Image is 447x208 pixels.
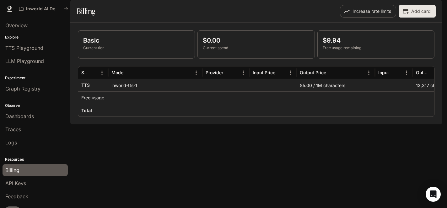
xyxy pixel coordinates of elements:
p: Inworld AI Demos [26,6,61,12]
button: Add card [399,5,436,18]
div: Output Price [300,70,326,75]
button: Sort [430,68,439,77]
button: Menu [191,68,201,77]
button: Sort [390,68,399,77]
p: Basic [83,36,190,45]
button: Menu [286,68,295,77]
p: Free usage [81,95,104,101]
p: TTS [81,82,90,88]
button: Sort [276,68,285,77]
button: Menu [97,68,107,77]
button: Sort [88,68,97,77]
button: Menu [364,68,374,77]
div: Input [378,70,389,75]
p: Free usage remaining [323,45,429,51]
button: Increase rate limits [340,5,396,18]
button: Sort [327,68,336,77]
h6: Total [81,107,92,114]
div: Input Price [253,70,275,75]
div: Open Intercom Messenger [426,187,441,202]
button: Sort [224,68,233,77]
button: Menu [239,68,248,77]
p: $0.00 [203,36,309,45]
div: $5.00 / 1M characters [297,79,375,91]
p: $9.94 [323,36,429,45]
button: All workspaces [16,3,71,15]
h1: Billing [77,5,95,18]
button: Sort [125,68,135,77]
p: Current spend [203,45,309,51]
div: Service [81,70,87,75]
div: Provider [206,70,223,75]
div: Model [111,70,125,75]
button: Menu [402,68,411,77]
div: inworld-tts-1 [108,79,202,91]
div: Output [416,70,429,75]
p: Current tier [83,45,190,51]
